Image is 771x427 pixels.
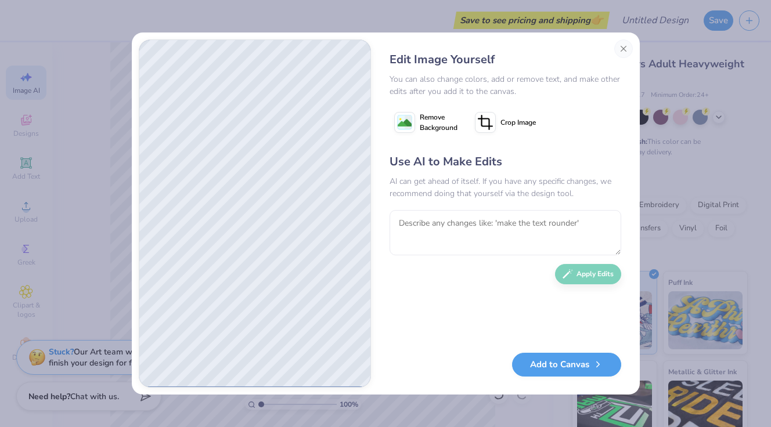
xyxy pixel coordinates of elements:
div: You can also change colors, add or remove text, and make other edits after you add it to the canvas. [390,73,621,97]
div: Use AI to Make Edits [390,153,621,171]
div: Edit Image Yourself [390,51,621,68]
div: AI can get ahead of itself. If you have any specific changes, we recommend doing that yourself vi... [390,175,621,200]
button: Remove Background [390,108,462,137]
button: Add to Canvas [512,353,621,377]
span: Crop Image [500,117,536,128]
button: Close [614,39,633,58]
span: Remove Background [420,112,457,133]
button: Crop Image [470,108,543,137]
